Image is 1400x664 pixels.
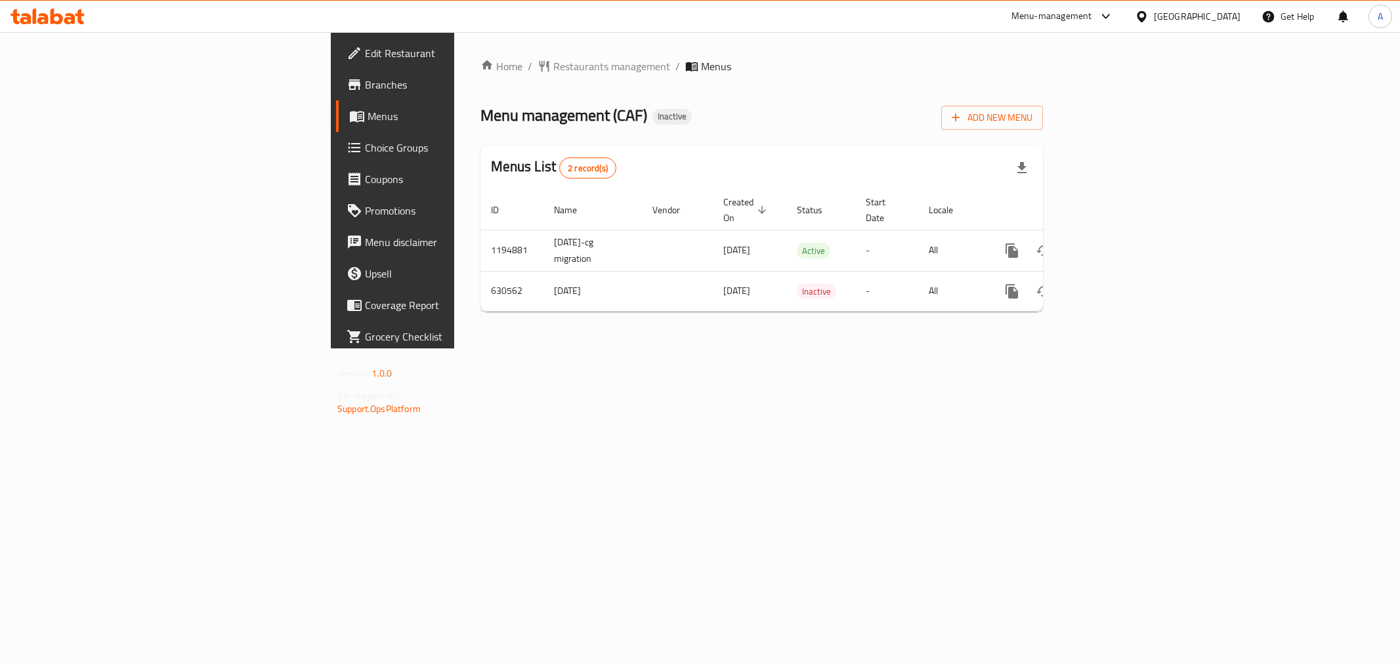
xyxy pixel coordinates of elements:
span: Branches [365,77,554,93]
button: Change Status [1028,276,1059,307]
span: ID [491,202,516,218]
div: Export file [1006,152,1038,184]
td: - [855,230,918,271]
button: more [996,235,1028,266]
span: Menu management ( CAF ) [480,100,647,130]
div: Total records count [559,157,616,178]
td: All [918,230,986,271]
li: / [675,58,680,74]
a: Coverage Report [336,289,564,321]
span: Restaurants management [553,58,670,74]
button: Add New Menu [941,106,1043,130]
td: - [855,271,918,311]
span: Menus [368,108,554,124]
span: Grocery Checklist [365,329,554,344]
span: Coverage Report [365,297,554,313]
a: Promotions [336,195,564,226]
h2: Menus List [491,157,616,178]
span: 1.0.0 [371,365,392,382]
a: Coupons [336,163,564,195]
span: Coupons [365,171,554,187]
table: enhanced table [480,190,1133,312]
button: more [996,276,1028,307]
a: Choice Groups [336,132,564,163]
td: [DATE] [543,271,642,311]
div: Inactive [652,109,692,125]
span: Inactive [797,284,836,299]
span: Version: [337,365,370,382]
nav: breadcrumb [480,58,1043,74]
span: Get support on: [337,387,398,404]
span: Vendor [652,202,697,218]
span: A [1378,9,1383,24]
a: Upsell [336,258,564,289]
span: Choice Groups [365,140,554,156]
span: Menu disclaimer [365,234,554,250]
span: Edit Restaurant [365,45,554,61]
a: Restaurants management [538,58,670,74]
a: Branches [336,69,564,100]
span: Promotions [365,203,554,218]
span: [DATE] [723,241,750,259]
a: Grocery Checklist [336,321,564,352]
span: Menus [701,58,731,74]
span: Active [797,243,830,259]
td: [DATE]-cg migration [543,230,642,271]
span: Inactive [652,111,692,122]
td: All [918,271,986,311]
span: Created On [723,194,771,226]
a: Menus [336,100,564,132]
span: 2 record(s) [560,162,616,175]
div: Menu-management [1011,9,1092,24]
span: Status [797,202,839,218]
span: Name [554,202,594,218]
span: Upsell [365,266,554,281]
a: Menu disclaimer [336,226,564,258]
span: [DATE] [723,282,750,299]
span: Start Date [866,194,902,226]
span: Add New Menu [952,110,1032,126]
a: Support.OpsPlatform [337,400,421,417]
span: Locale [929,202,970,218]
button: Change Status [1028,235,1059,266]
a: Edit Restaurant [336,37,564,69]
div: [GEOGRAPHIC_DATA] [1154,9,1241,24]
th: Actions [986,190,1133,230]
